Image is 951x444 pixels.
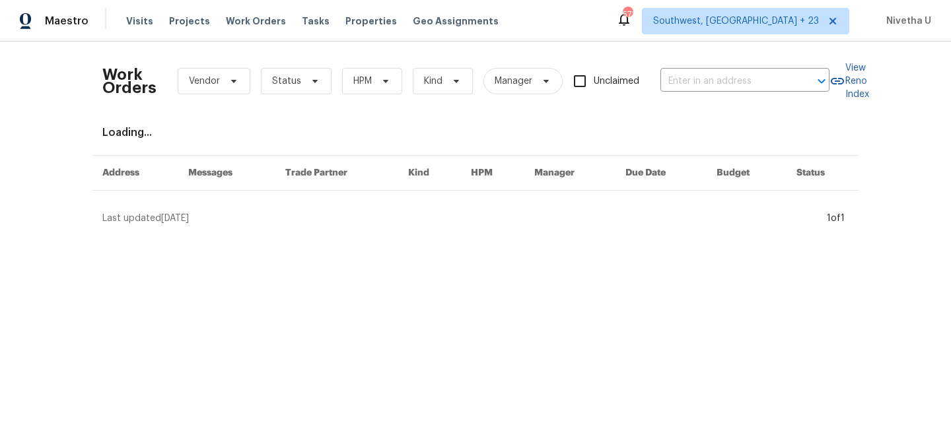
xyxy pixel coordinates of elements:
[353,75,372,88] span: HPM
[706,156,786,191] th: Budget
[460,156,524,191] th: HPM
[812,72,831,90] button: Open
[524,156,615,191] th: Manager
[594,75,639,88] span: Unclaimed
[413,15,499,28] span: Geo Assignments
[275,156,398,191] th: Trade Partner
[102,68,157,94] h2: Work Orders
[169,15,210,28] span: Projects
[189,75,220,88] span: Vendor
[881,15,931,28] span: Nivetha U
[786,156,859,191] th: Status
[398,156,460,191] th: Kind
[92,156,178,191] th: Address
[178,156,275,191] th: Messages
[102,126,849,139] div: Loading...
[424,75,442,88] span: Kind
[660,71,792,92] input: Enter in an address
[345,15,397,28] span: Properties
[495,75,532,88] span: Manager
[126,15,153,28] span: Visits
[615,156,706,191] th: Due Date
[827,212,845,225] div: 1 of 1
[302,16,330,26] span: Tasks
[45,15,88,28] span: Maestro
[623,8,632,21] div: 571
[653,15,819,28] span: Southwest, [GEOGRAPHIC_DATA] + 23
[272,75,301,88] span: Status
[829,61,869,101] a: View Reno Index
[161,214,189,223] span: [DATE]
[102,212,823,225] div: Last updated
[226,15,286,28] span: Work Orders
